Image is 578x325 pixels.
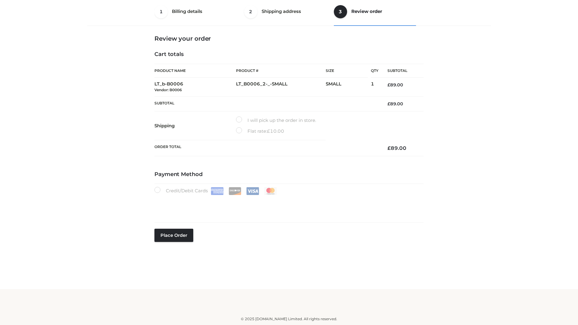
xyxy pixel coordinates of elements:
div: © 2025 [DOMAIN_NAME] Limited. All rights reserved. [89,316,489,322]
iframe: Secure payment input frame [153,194,422,216]
h3: Review your order [154,35,424,42]
label: Credit/Debit Cards [154,187,278,195]
bdi: 89.00 [387,101,403,107]
th: Product Name [154,64,236,78]
td: SMALL [326,78,371,97]
img: Mastercard [264,187,277,195]
img: Discover [228,187,241,195]
small: Vendor: B0006 [154,88,182,92]
button: Place order [154,229,193,242]
bdi: 89.00 [387,82,403,88]
bdi: 89.00 [387,145,406,151]
th: Size [326,64,368,78]
bdi: 10.00 [267,128,284,134]
th: Product # [236,64,326,78]
th: Order Total [154,140,378,156]
span: £ [267,128,270,134]
th: Qty [371,64,378,78]
th: Subtotal [154,96,378,111]
label: Flat rate: [236,127,284,135]
h4: Payment Method [154,171,424,178]
td: LT_b-B0006 [154,78,236,97]
span: £ [387,101,390,107]
th: Shipping [154,111,236,140]
td: 1 [371,78,378,97]
span: £ [387,145,391,151]
th: Subtotal [378,64,424,78]
h4: Cart totals [154,51,424,58]
td: LT_B0006_2-_-SMALL [236,78,326,97]
label: I will pick up the order in store. [236,116,316,124]
span: £ [387,82,390,88]
img: Visa [246,187,259,195]
img: Amex [211,187,224,195]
